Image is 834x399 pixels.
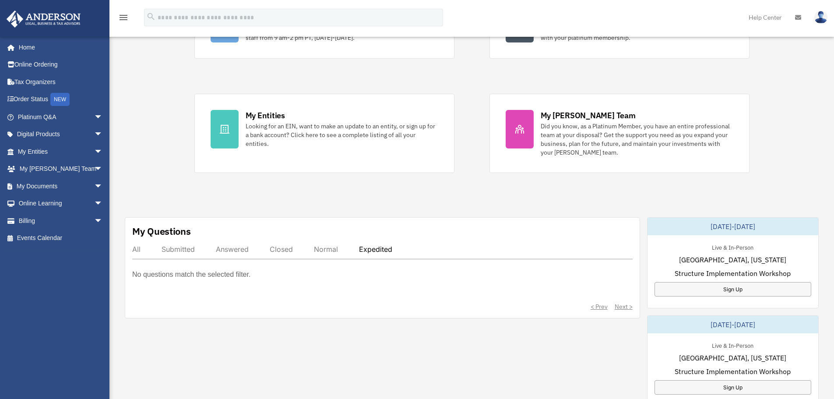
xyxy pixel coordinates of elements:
[118,15,129,23] a: menu
[270,245,293,254] div: Closed
[6,177,116,195] a: My Documentsarrow_drop_down
[675,268,791,279] span: Structure Implementation Workshop
[146,12,156,21] i: search
[194,94,454,173] a: My Entities Looking for an EIN, want to make an update to an entity, or sign up for a bank accoun...
[94,160,112,178] span: arrow_drop_down
[6,160,116,178] a: My [PERSON_NAME] Teamarrow_drop_down
[6,230,116,247] a: Events Calendar
[814,11,827,24] img: User Pic
[216,245,249,254] div: Answered
[655,380,811,395] a: Sign Up
[705,340,760,350] div: Live & In-Person
[541,122,733,157] div: Did you know, as a Platinum Member, you have an entire professional team at your disposal? Get th...
[132,245,141,254] div: All
[647,316,818,333] div: [DATE]-[DATE]
[541,110,636,121] div: My [PERSON_NAME] Team
[132,268,250,281] p: No questions match the selected filter.
[6,212,116,230] a: Billingarrow_drop_down
[94,195,112,213] span: arrow_drop_down
[6,39,112,56] a: Home
[359,245,392,254] div: Expedited
[94,177,112,195] span: arrow_drop_down
[6,73,116,91] a: Tax Organizers
[132,225,191,238] div: My Questions
[94,212,112,230] span: arrow_drop_down
[94,126,112,144] span: arrow_drop_down
[6,56,116,74] a: Online Ordering
[314,245,338,254] div: Normal
[6,126,116,143] a: Digital Productsarrow_drop_down
[679,254,786,265] span: [GEOGRAPHIC_DATA], [US_STATE]
[6,108,116,126] a: Platinum Q&Aarrow_drop_down
[246,122,438,148] div: Looking for an EIN, want to make an update to an entity, or sign up for a bank account? Click her...
[679,353,786,363] span: [GEOGRAPHIC_DATA], [US_STATE]
[655,282,811,297] a: Sign Up
[246,110,285,121] div: My Entities
[6,143,116,160] a: My Entitiesarrow_drop_down
[94,143,112,161] span: arrow_drop_down
[647,218,818,235] div: [DATE]-[DATE]
[50,93,70,106] div: NEW
[675,366,791,377] span: Structure Implementation Workshop
[4,11,83,28] img: Anderson Advisors Platinum Portal
[118,12,129,23] i: menu
[489,94,750,173] a: My [PERSON_NAME] Team Did you know, as a Platinum Member, you have an entire professional team at...
[162,245,195,254] div: Submitted
[94,108,112,126] span: arrow_drop_down
[6,91,116,109] a: Order StatusNEW
[6,195,116,212] a: Online Learningarrow_drop_down
[705,242,760,251] div: Live & In-Person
